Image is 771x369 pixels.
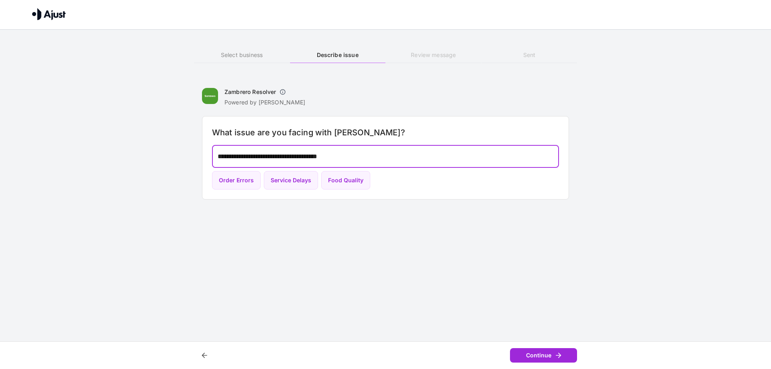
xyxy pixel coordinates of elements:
button: Service Delays [264,171,318,190]
button: Continue [510,348,577,363]
img: Ajust [32,8,66,20]
button: Order Errors [212,171,261,190]
h6: Review message [385,51,481,59]
h6: Sent [481,51,577,59]
h6: What issue are you facing with [PERSON_NAME]? [212,126,559,139]
h6: Select business [194,51,290,59]
img: Zambrero [202,88,218,104]
p: Powered by [PERSON_NAME] [224,98,306,106]
button: Food Quality [321,171,370,190]
h6: Describe issue [290,51,385,59]
h6: Zambrero Resolver [224,88,276,96]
